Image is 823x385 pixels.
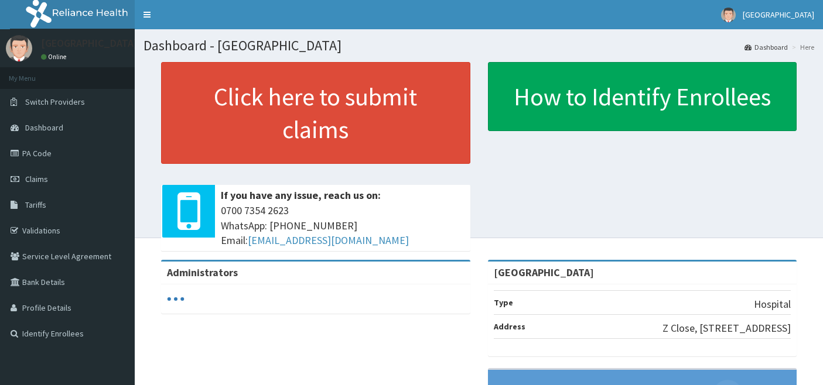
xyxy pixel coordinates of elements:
a: Click here to submit claims [161,62,470,164]
a: Online [41,53,69,61]
a: Dashboard [745,42,788,52]
p: Hospital [754,297,791,312]
img: User Image [721,8,736,22]
a: How to Identify Enrollees [488,62,797,131]
span: Claims [25,174,48,184]
span: Tariffs [25,200,46,210]
span: 0700 7354 2623 WhatsApp: [PHONE_NUMBER] Email: [221,203,465,248]
span: Dashboard [25,122,63,133]
img: User Image [6,35,32,61]
a: [EMAIL_ADDRESS][DOMAIN_NAME] [248,233,409,247]
li: Here [789,42,814,52]
p: Z Close, [STREET_ADDRESS] [663,321,791,336]
p: [GEOGRAPHIC_DATA] [41,38,138,49]
span: [GEOGRAPHIC_DATA] [743,9,814,20]
b: Type [494,297,513,308]
b: If you have any issue, reach us on: [221,188,381,202]
span: Switch Providers [25,97,85,107]
h1: Dashboard - [GEOGRAPHIC_DATA] [144,38,814,53]
b: Address [494,321,525,332]
b: Administrators [167,266,238,279]
svg: audio-loading [167,290,185,308]
strong: [GEOGRAPHIC_DATA] [494,266,594,279]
